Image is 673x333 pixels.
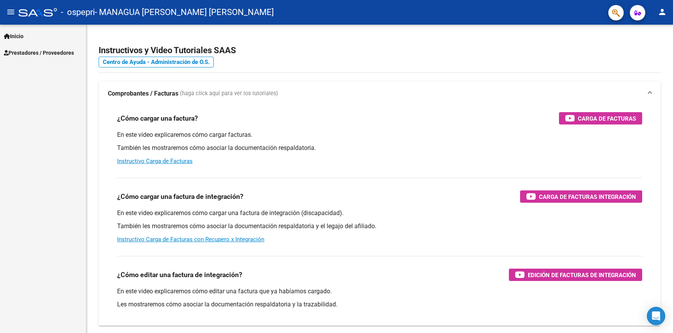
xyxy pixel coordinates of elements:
div: Comprobantes / Facturas (haga click aquí para ver los tutoriales) [99,106,661,326]
span: Edición de Facturas de integración [528,270,636,280]
a: Instructivo Carga de Facturas [117,158,193,165]
h2: Instructivos y Video Tutoriales SAAS [99,43,661,58]
strong: Comprobantes / Facturas [108,89,178,98]
button: Carga de Facturas Integración [520,190,642,203]
span: Carga de Facturas Integración [539,192,636,202]
span: - ospepri [61,4,95,21]
p: En este video explicaremos cómo cargar facturas. [117,131,642,139]
span: Inicio [4,32,23,40]
button: Carga de Facturas [559,112,642,124]
div: Open Intercom Messenger [647,307,665,325]
mat-expansion-panel-header: Comprobantes / Facturas (haga click aquí para ver los tutoriales) [99,81,661,106]
a: Centro de Ayuda - Administración de O.S. [99,57,214,67]
h3: ¿Cómo cargar una factura? [117,113,198,124]
mat-icon: menu [6,7,15,17]
p: Les mostraremos cómo asociar la documentación respaldatoria y la trazabilidad. [117,300,642,309]
p: En este video explicaremos cómo cargar una factura de integración (discapacidad). [117,209,642,217]
span: Prestadores / Proveedores [4,49,74,57]
button: Edición de Facturas de integración [509,269,642,281]
span: Carga de Facturas [578,114,636,123]
a: Instructivo Carga de Facturas con Recupero x Integración [117,236,264,243]
h3: ¿Cómo editar una factura de integración? [117,269,242,280]
p: También les mostraremos cómo asociar la documentación respaldatoria. [117,144,642,152]
span: - MANAGUA [PERSON_NAME] [PERSON_NAME] [95,4,274,21]
mat-icon: person [658,7,667,17]
p: En este video explicaremos cómo editar una factura que ya habíamos cargado. [117,287,642,296]
span: (haga click aquí para ver los tutoriales) [180,89,278,98]
p: También les mostraremos cómo asociar la documentación respaldatoria y el legajo del afiliado. [117,222,642,230]
h3: ¿Cómo cargar una factura de integración? [117,191,243,202]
